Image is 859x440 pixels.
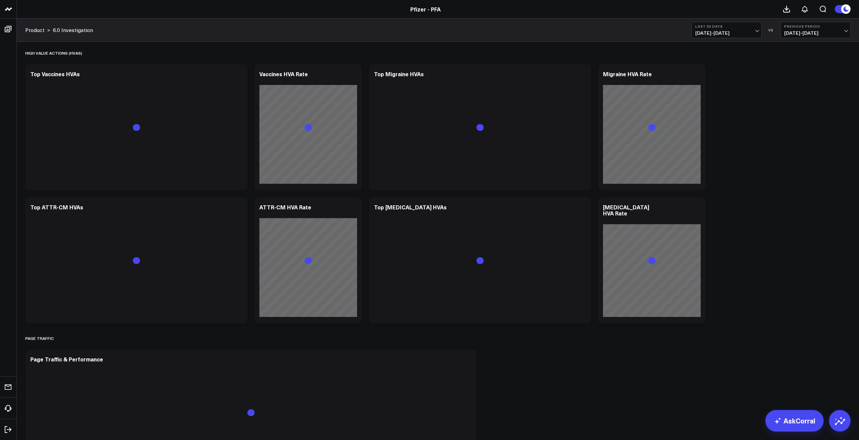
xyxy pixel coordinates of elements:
span: [DATE] - [DATE] [695,30,758,36]
div: Top [MEDICAL_DATA] HVAs [374,203,447,211]
div: Page Traffic & Performance [30,355,103,363]
div: Top Migraine HVAs [374,70,424,78]
a: Pfizer - PFA [410,5,441,13]
b: Last 30 Days [695,24,758,28]
a: Product [25,26,44,34]
div: High Value Actions (HVAs) [25,45,82,61]
b: Previous Period [784,24,847,28]
button: Previous Period[DATE]-[DATE] [781,22,851,38]
div: ATTR-CM HVA Rate [259,203,311,211]
div: Vaccines HVA Rate [259,70,308,78]
div: VS [765,28,777,32]
div: PAGE TRAFFIC [25,330,54,346]
div: Migraine HVA Rate [603,70,652,78]
div: Top Vaccines HVAs [30,70,80,78]
button: Last 30 Days[DATE]-[DATE] [692,22,762,38]
div: [MEDICAL_DATA] HVA Rate [603,203,649,217]
a: 6.0 Investigation [53,26,93,34]
div: > [25,26,50,34]
span: [DATE] - [DATE] [784,30,847,36]
div: Top ATTR-CM HVAs [30,203,83,211]
a: AskCorral [765,410,824,432]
